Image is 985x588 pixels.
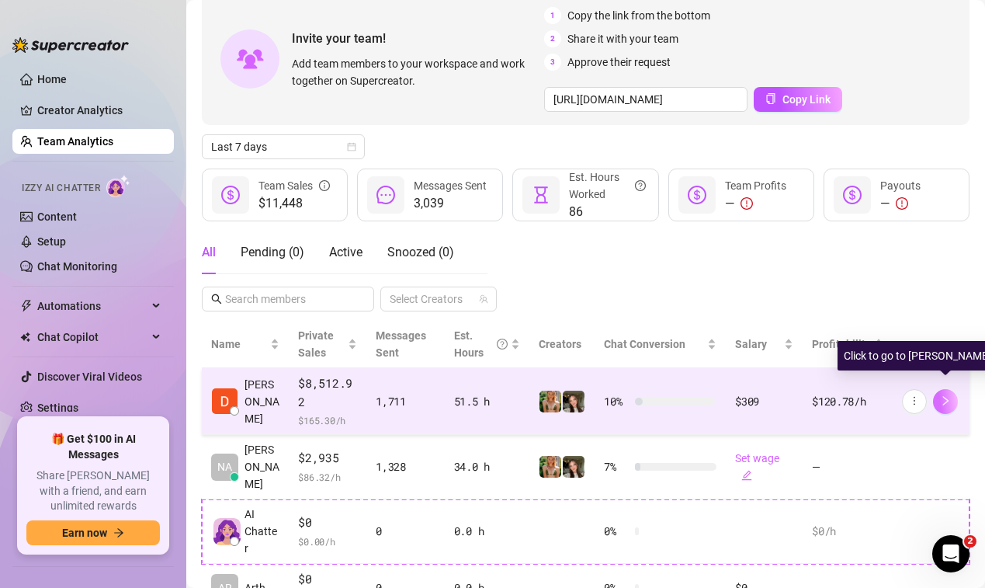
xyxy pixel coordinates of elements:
span: Messages Sent [414,179,487,192]
span: Chat Conversion [604,338,685,350]
span: 3,039 [414,194,487,213]
img: Dan Anton Soria… [212,388,238,414]
span: Team Profits [725,179,786,192]
a: Creator Analytics [37,98,161,123]
span: Name [211,336,267,353]
span: [PERSON_NAME] [245,441,279,492]
div: Est. Hours Worked [569,169,645,203]
span: Add team members to your workspace and work together on Supercreator. [292,55,538,89]
span: dollar-circle [688,186,706,204]
span: Messages Sent [376,329,426,359]
a: Discover Viral Videos [37,371,142,383]
a: Team Analytics [37,135,113,148]
span: calendar [347,142,356,151]
input: Search members [225,291,352,308]
span: [PERSON_NAME] [245,376,279,427]
img: izzy-ai-chatter-avatar-DDCN_rTZ.svg [213,518,241,545]
span: Private Sales [298,329,334,359]
span: Share it with your team [567,30,678,47]
span: thunderbolt [20,300,33,312]
span: Payouts [880,179,921,192]
div: $120.78 /h [812,393,883,410]
a: Chat Monitoring [37,260,117,273]
span: Approve their request [567,54,671,71]
span: $2,935 [298,449,357,468]
img: Willow [539,391,561,412]
span: 86 [569,203,645,221]
span: dollar-circle [843,186,862,204]
span: Copy Link [782,93,831,106]
span: Last 7 days [211,135,356,158]
span: Izzy AI Chatter [22,181,100,196]
span: Invite your team! [292,29,544,48]
a: Setup [37,235,66,248]
span: 1 [544,7,561,24]
span: Snoozed ( 0 ) [387,245,454,259]
span: $ 165.30 /h [298,412,357,428]
span: Copy the link from the bottom [567,7,710,24]
span: $0 [298,513,357,532]
span: dollar-circle [221,186,240,204]
span: Profitability [812,338,871,350]
span: $ 0.00 /h [298,534,357,549]
span: Chat Copilot [37,325,147,350]
img: Lily [563,391,584,412]
span: 2 [964,535,976,548]
div: 1,711 [376,393,435,410]
span: exclamation-circle [740,197,753,210]
span: NA [217,458,232,475]
span: hourglass [532,186,550,204]
a: Set wageedit [735,452,779,482]
span: question-circle [497,327,508,361]
span: right [940,395,951,406]
td: — [803,435,893,499]
img: Lily [563,456,584,478]
div: All [202,243,216,262]
span: question-circle [635,169,646,203]
iframe: Intercom live chat [932,535,969,572]
img: Chat Copilot [20,332,30,343]
span: 10 % [604,393,629,410]
a: Home [37,73,67,85]
a: Content [37,210,77,223]
span: team [479,294,488,304]
span: Active [329,245,362,259]
img: AI Chatter [106,175,130,197]
div: Est. Hours [454,327,508,361]
div: $0 /h [812,523,883,540]
button: Copy Link [754,87,842,112]
div: — [880,194,921,213]
span: $ 86.32 /h [298,469,357,485]
span: Earn now [62,527,107,539]
span: arrow-right [113,527,124,538]
span: 7 % [604,458,629,475]
span: $11,448 [258,194,330,213]
span: 0 % [604,523,629,540]
span: more [909,395,920,406]
div: 1,328 [376,458,435,475]
div: 34.0 h [454,458,520,475]
span: edit [741,470,752,481]
div: 0 [376,523,435,540]
span: Automations [37,294,147,318]
div: Team Sales [258,177,330,194]
span: exclamation-circle [896,197,908,210]
span: Salary [735,338,767,350]
span: 3 [544,54,561,71]
a: Settings [37,402,78,414]
th: Name [202,321,289,368]
img: logo-BBDzfeDw.svg [12,37,129,53]
span: info-circle [319,177,330,194]
div: — [725,194,786,213]
th: Creators [529,321,595,368]
div: 51.5 h [454,393,520,410]
img: Willow [539,456,561,478]
span: 2 [544,30,561,47]
span: Share [PERSON_NAME] with a friend, and earn unlimited rewards [26,468,160,514]
div: Pending ( 0 ) [241,243,304,262]
span: copy [765,93,776,104]
span: $8,512.92 [298,374,357,411]
div: $309 [735,393,793,410]
span: message [376,186,395,204]
div: 0.0 h [454,523,520,540]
